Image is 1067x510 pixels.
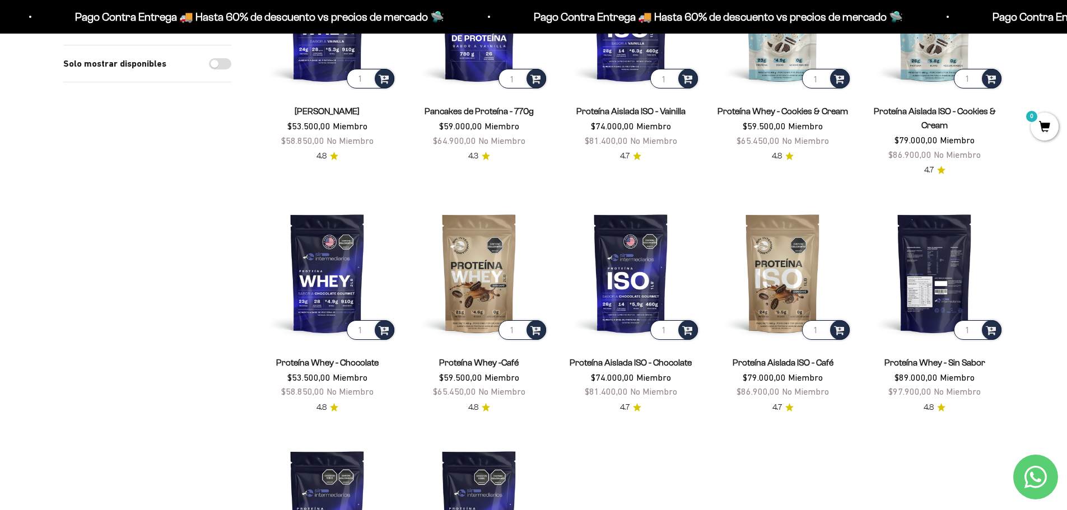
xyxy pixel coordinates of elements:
[576,106,686,116] a: Proteína Aislada ISO - Vainilla
[636,372,671,382] span: Miembro
[924,401,945,414] a: 4.84.8 de 5.0 estrellas
[934,386,981,396] span: No Miembro
[591,121,634,131] span: $74.000,00
[772,401,782,414] span: 4.7
[439,121,482,131] span: $59.000,00
[327,386,374,396] span: No Miembro
[940,372,975,382] span: Miembro
[585,135,628,146] span: $81.400,00
[717,106,848,116] a: Proteína Whey - Cookies & Cream
[425,106,534,116] a: Pancakes de Proteína - 770g
[924,164,945,176] a: 4.74.7 de 5.0 estrellas
[782,135,829,146] span: No Miembro
[934,149,981,160] span: No Miembro
[439,358,519,367] a: Proteína Whey -Café
[281,386,324,396] span: $58.850,00
[316,401,327,414] span: 4.8
[433,135,476,146] span: $64.900,00
[894,135,938,145] span: $79.000,00
[478,386,525,396] span: No Miembro
[484,121,519,131] span: Miembro
[1031,121,1059,134] a: 0
[630,386,677,396] span: No Miembro
[940,135,975,145] span: Miembro
[865,204,1004,342] img: Proteína Whey - Sin Sabor
[295,106,360,116] a: [PERSON_NAME]
[224,8,593,26] p: Pago Contra Entrega 🚚 Hasta 60% de descuento vs precios de mercado 🛸
[630,135,677,146] span: No Miembro
[468,401,478,414] span: 4.8
[772,150,782,162] span: 4.8
[468,150,490,162] a: 4.34.3 de 5.0 estrellas
[620,401,630,414] span: 4.7
[287,372,330,382] span: $53.500,00
[276,358,379,367] a: Proteína Whey - Chocolate
[788,372,823,382] span: Miembro
[884,358,985,367] a: Proteína Whey - Sin Sabor
[924,401,934,414] span: 4.8
[620,401,641,414] a: 4.74.7 de 5.0 estrellas
[772,150,794,162] a: 4.84.8 de 5.0 estrellas
[468,150,478,162] span: 4.3
[316,150,338,162] a: 4.84.8 de 5.0 estrellas
[433,386,476,396] span: $65.450,00
[894,372,938,382] span: $89.000,00
[468,401,490,414] a: 4.84.8 de 5.0 estrellas
[636,121,671,131] span: Miembro
[591,372,634,382] span: $74.000,00
[316,401,338,414] a: 4.84.8 de 5.0 estrellas
[743,372,786,382] span: $79.000,00
[281,135,324,146] span: $58.850,00
[620,150,630,162] span: 4.7
[439,372,482,382] span: $59.500,00
[683,8,1052,26] p: Pago Contra Entrega 🚚 Hasta 60% de descuento vs precios de mercado 🛸
[737,135,780,146] span: $65.450,00
[478,135,525,146] span: No Miembro
[620,150,641,162] a: 4.74.7 de 5.0 estrellas
[874,106,996,130] a: Proteína Aislada ISO - Cookies & Cream
[1025,110,1038,123] mark: 0
[772,401,794,414] a: 4.74.7 de 5.0 estrellas
[788,121,823,131] span: Miembro
[333,372,367,382] span: Miembro
[743,121,786,131] span: $59.500,00
[570,358,692,367] a: Proteína Aislada ISO - Chocolate
[585,386,628,396] span: $81.400,00
[333,121,367,131] span: Miembro
[888,386,931,396] span: $97.900,00
[733,358,833,367] a: Proteína Aislada ISO - Café
[782,386,829,396] span: No Miembro
[924,164,934,176] span: 4.7
[63,57,166,71] label: Solo mostrar disponibles
[316,150,327,162] span: 4.8
[287,121,330,131] span: $53.500,00
[737,386,780,396] span: $86.900,00
[327,135,374,146] span: No Miembro
[888,149,931,160] span: $86.900,00
[484,372,519,382] span: Miembro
